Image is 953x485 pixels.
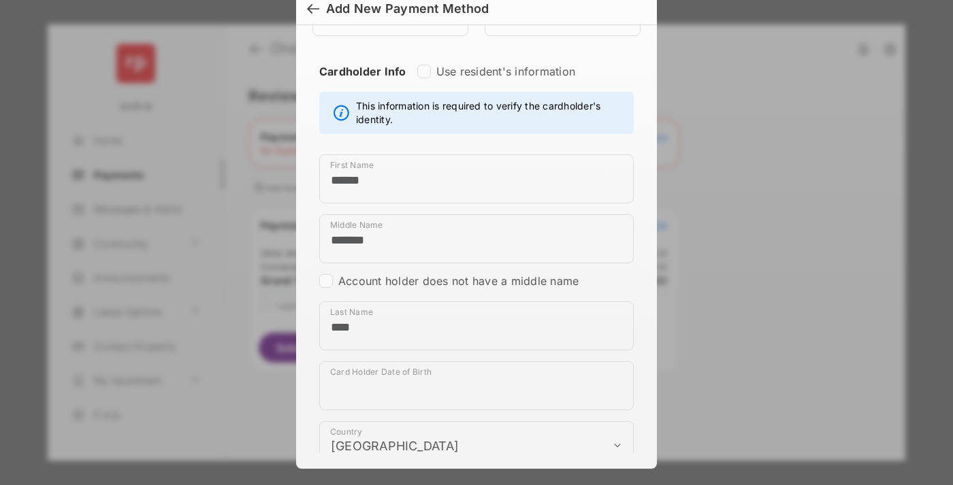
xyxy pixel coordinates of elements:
[356,99,626,127] span: This information is required to verify the cardholder's identity.
[326,1,489,16] div: Add New Payment Method
[436,65,575,78] label: Use resident's information
[319,421,634,470] div: payment_method_screening[postal_addresses][country]
[338,274,579,288] label: Account holder does not have a middle name
[319,65,406,103] strong: Cardholder Info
